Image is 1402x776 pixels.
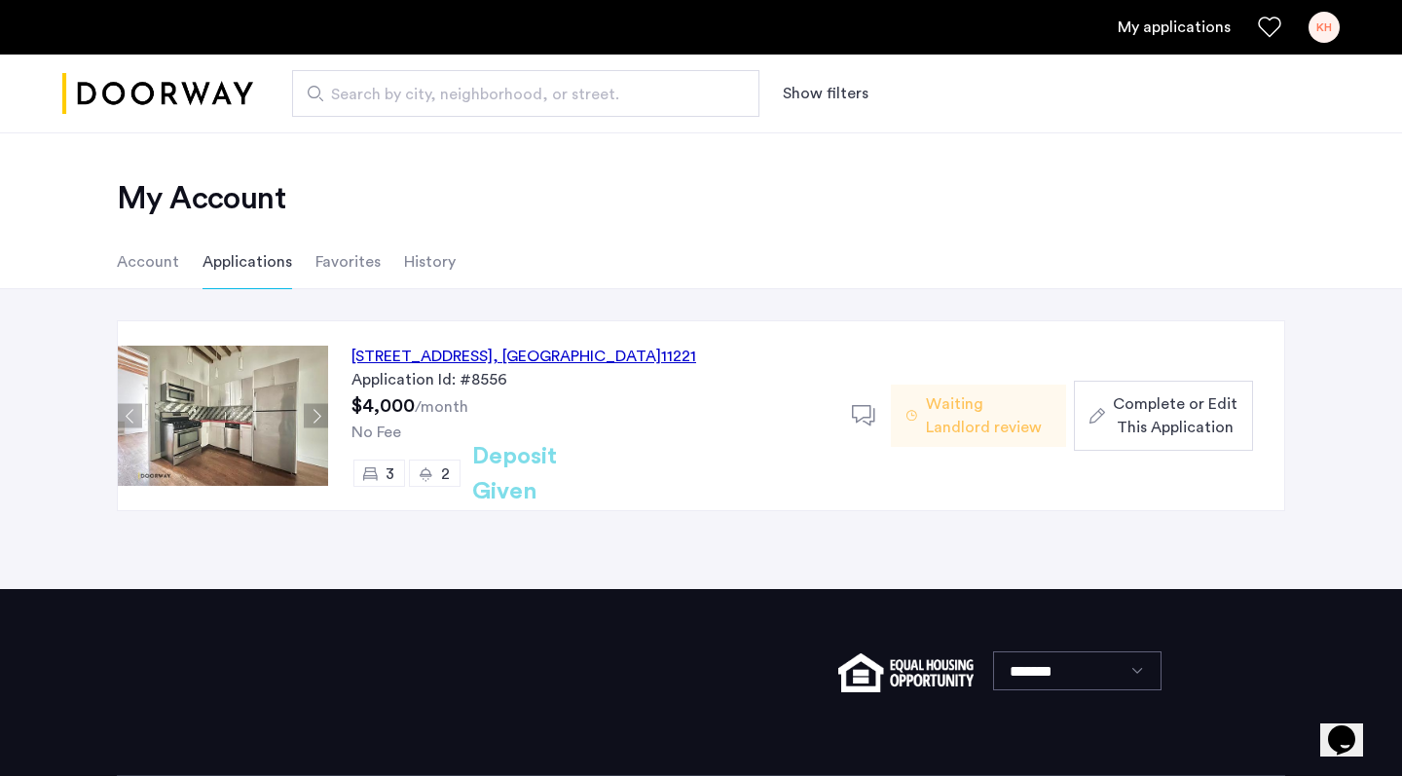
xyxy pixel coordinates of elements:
h2: Deposit Given [472,439,627,509]
div: [STREET_ADDRESS] 11221 [351,345,696,368]
span: Complete or Edit This Application [1113,392,1237,439]
input: Apartment Search [292,70,759,117]
span: 3 [386,466,394,482]
img: equal-housing.png [838,653,974,692]
span: Waiting Landlord review [926,392,1051,439]
li: Favorites [315,235,381,289]
span: Search by city, neighborhood, or street. [331,83,705,106]
img: logo [62,57,253,130]
select: Language select [993,651,1162,690]
a: Cazamio logo [62,57,253,130]
span: No Fee [351,425,401,440]
a: Favorites [1258,16,1281,39]
button: button [1074,381,1253,451]
li: Account [117,235,179,289]
span: 2 [441,466,450,482]
li: History [404,235,456,289]
button: Previous apartment [118,404,142,428]
span: $4,000 [351,396,415,416]
button: Next apartment [304,404,328,428]
a: My application [1118,16,1231,39]
sub: /month [415,399,468,415]
iframe: chat widget [1320,698,1383,757]
h2: My Account [117,179,1285,218]
img: Apartment photo [118,346,328,486]
button: Show or hide filters [783,82,868,105]
div: KH [1309,12,1340,43]
div: Application Id: #8556 [351,368,829,391]
span: , [GEOGRAPHIC_DATA] [493,349,661,364]
li: Applications [203,235,292,289]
